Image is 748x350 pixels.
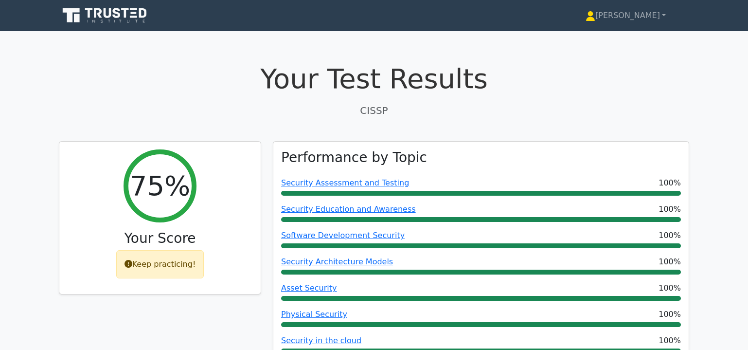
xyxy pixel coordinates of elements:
[116,250,204,278] div: Keep practicing!
[281,149,427,166] h3: Performance by Topic
[659,282,681,294] span: 100%
[659,309,681,320] span: 100%
[67,230,253,247] h3: Your Score
[281,310,347,319] a: Physical Security
[659,230,681,241] span: 100%
[130,169,190,202] h2: 75%
[562,6,689,25] a: [PERSON_NAME]
[659,335,681,347] span: 100%
[281,283,337,293] a: Asset Security
[281,178,409,187] a: Security Assessment and Testing
[659,177,681,189] span: 100%
[59,62,689,95] h1: Your Test Results
[59,103,689,118] p: CISSP
[281,336,361,345] a: Security in the cloud
[659,256,681,268] span: 100%
[281,204,416,214] a: Security Education and Awareness
[281,231,405,240] a: Software Development Security
[659,203,681,215] span: 100%
[281,257,393,266] a: Security Architecture Models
